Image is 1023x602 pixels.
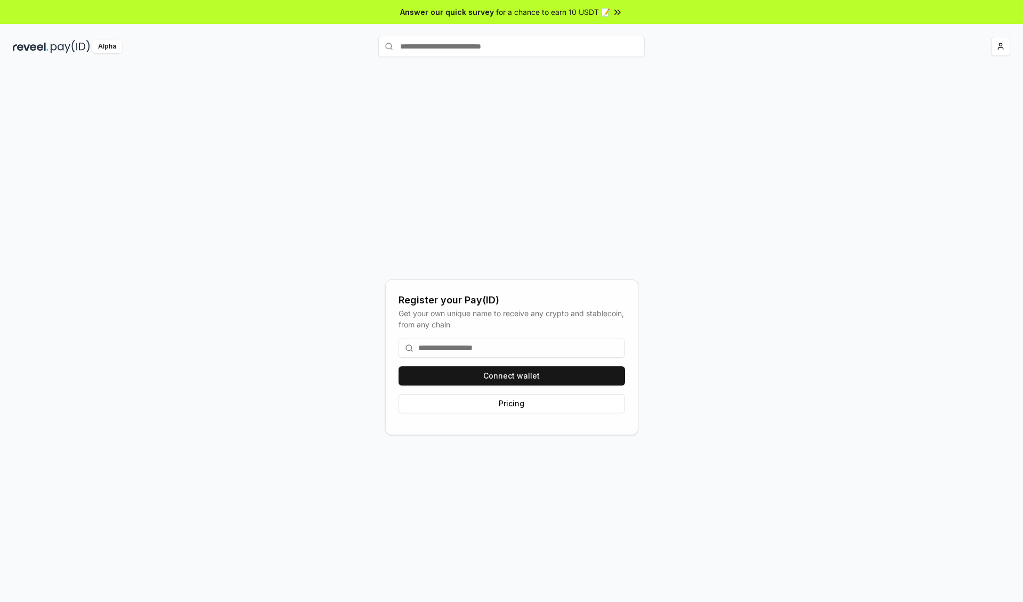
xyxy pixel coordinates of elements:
span: Answer our quick survey [400,6,494,18]
span: for a chance to earn 10 USDT 📝 [496,6,610,18]
div: Get your own unique name to receive any crypto and stablecoin, from any chain [399,308,625,330]
button: Pricing [399,394,625,413]
div: Alpha [92,40,122,53]
button: Connect wallet [399,366,625,386]
img: pay_id [51,40,90,53]
img: reveel_dark [13,40,48,53]
div: Register your Pay(ID) [399,293,625,308]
